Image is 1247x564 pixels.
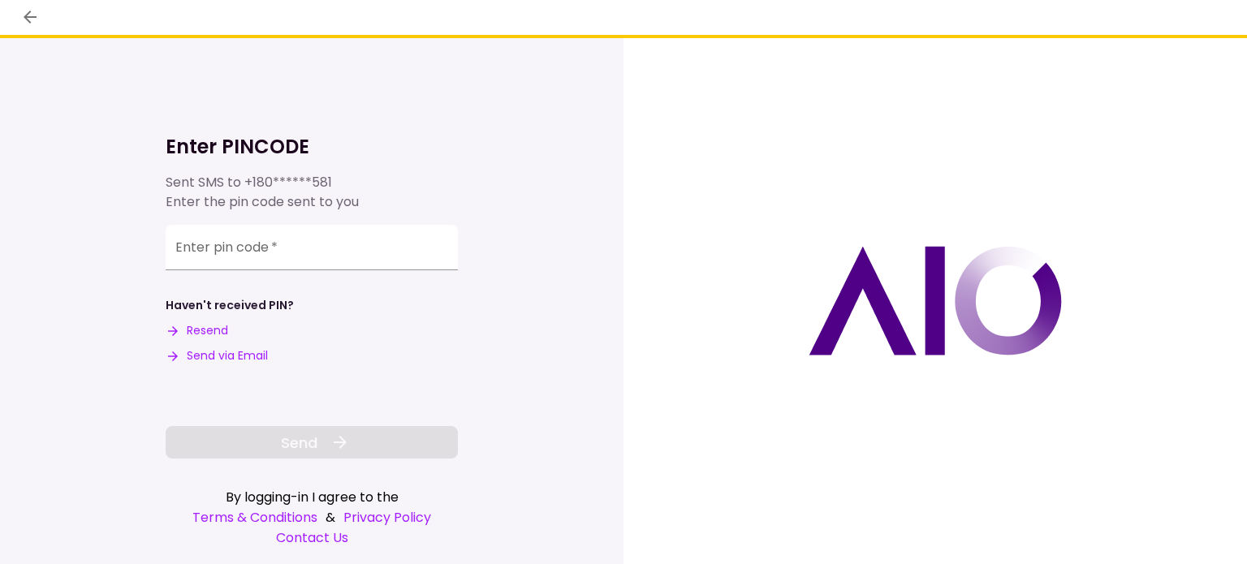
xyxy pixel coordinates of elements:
a: Contact Us [166,527,458,548]
a: Terms & Conditions [192,507,317,527]
button: back [16,3,44,31]
button: Resend [166,322,228,339]
h1: Enter PINCODE [166,134,458,160]
div: Sent SMS to Enter the pin code sent to you [166,173,458,212]
span: Send [281,432,317,454]
a: Privacy Policy [343,507,431,527]
div: Haven't received PIN? [166,297,294,314]
div: By logging-in I agree to the [166,487,458,507]
button: Send via Email [166,347,268,364]
img: AIO logo [809,246,1062,355]
button: Send [166,426,458,459]
div: & [166,507,458,527]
